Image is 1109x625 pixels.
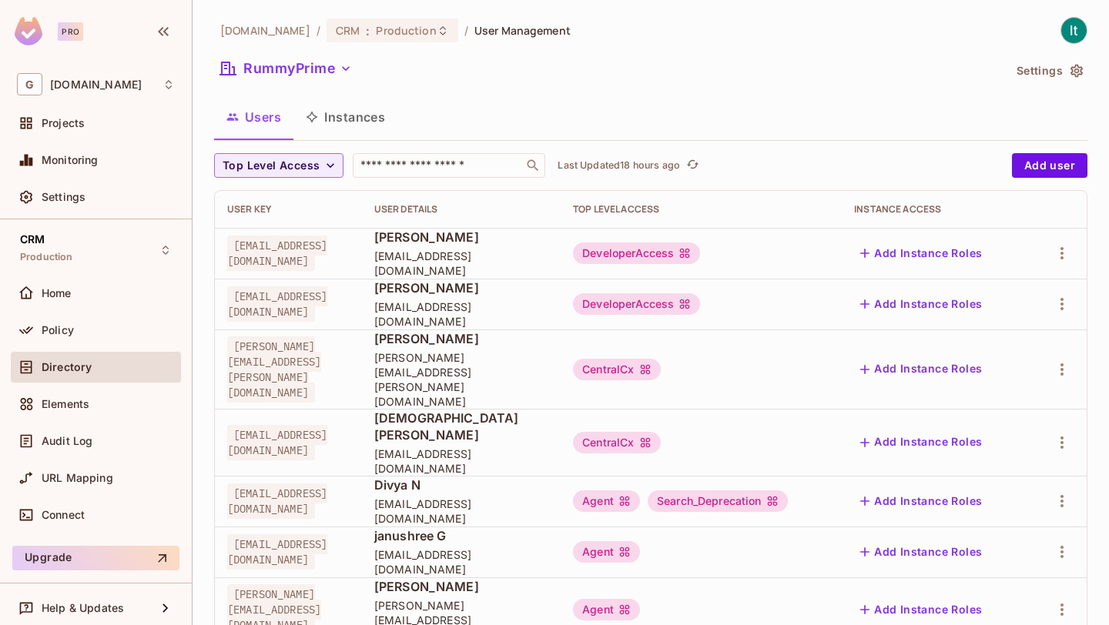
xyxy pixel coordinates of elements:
[374,409,548,443] span: [DEMOGRAPHIC_DATA][PERSON_NAME]
[58,22,83,41] div: Pro
[317,23,320,38] li: /
[854,241,988,266] button: Add Instance Roles
[854,292,988,316] button: Add Instance Roles
[854,430,988,455] button: Add Instance Roles
[374,203,548,216] div: User Details
[42,191,85,203] span: Settings
[227,483,327,519] span: [EMAIL_ADDRESS][DOMAIN_NAME]
[374,527,548,544] span: janushree G
[1061,18,1087,43] img: IT Tools
[573,203,829,216] div: Top Level Access
[227,286,327,322] span: [EMAIL_ADDRESS][DOMAIN_NAME]
[17,73,42,95] span: G
[374,299,548,329] span: [EMAIL_ADDRESS][DOMAIN_NAME]
[20,251,73,263] span: Production
[854,357,988,382] button: Add Instance Roles
[374,279,548,296] span: [PERSON_NAME]
[1010,58,1087,83] button: Settings
[573,359,660,380] div: CentralCx
[42,472,113,484] span: URL Mapping
[374,476,548,493] span: Divya N
[854,540,988,564] button: Add Instance Roles
[214,153,343,178] button: Top Level Access
[12,546,179,570] button: Upgrade
[573,293,700,315] div: DeveloperAccess
[374,229,548,246] span: [PERSON_NAME]
[376,23,436,38] span: Production
[683,156,702,175] button: refresh
[573,541,640,563] div: Agent
[42,154,99,166] span: Monitoring
[648,490,788,512] div: Search_Deprecation
[573,490,640,512] div: Agent
[374,547,548,577] span: [EMAIL_ADDRESS][DOMAIN_NAME]
[214,98,293,136] button: Users
[42,435,92,447] span: Audit Log
[573,242,700,264] div: DeveloperAccess
[374,446,548,476] span: [EMAIL_ADDRESS][DOMAIN_NAME]
[680,156,702,175] span: Click to refresh data
[686,158,699,173] span: refresh
[227,425,327,460] span: [EMAIL_ADDRESS][DOMAIN_NAME]
[474,23,571,38] span: User Management
[854,203,1016,216] div: Instance Access
[854,489,988,513] button: Add Instance Roles
[42,287,72,299] span: Home
[464,23,468,38] li: /
[20,233,45,246] span: CRM
[15,17,42,45] img: SReyMgAAAABJRU5ErkJggg==
[374,330,548,347] span: [PERSON_NAME]
[42,398,89,410] span: Elements
[374,496,548,526] span: [EMAIL_ADDRESS][DOMAIN_NAME]
[50,79,142,91] span: Workspace: gameskraft.com
[42,602,124,614] span: Help & Updates
[374,578,548,595] span: [PERSON_NAME]
[374,350,548,409] span: [PERSON_NAME][EMAIL_ADDRESS][PERSON_NAME][DOMAIN_NAME]
[1012,153,1087,178] button: Add user
[223,156,320,175] span: Top Level Access
[374,249,548,278] span: [EMAIL_ADDRESS][DOMAIN_NAME]
[365,25,370,37] span: :
[227,336,321,403] span: [PERSON_NAME][EMAIL_ADDRESS][PERSON_NAME][DOMAIN_NAME]
[214,56,358,81] button: RummyPrime
[558,159,680,172] p: Last Updated 18 hours ago
[220,23,310,38] span: the active workspace
[42,324,74,336] span: Policy
[227,534,327,570] span: [EMAIL_ADDRESS][DOMAIN_NAME]
[854,597,988,622] button: Add Instance Roles
[293,98,397,136] button: Instances
[336,23,360,38] span: CRM
[42,509,85,521] span: Connect
[227,203,350,216] div: User Key
[42,361,92,373] span: Directory
[42,117,85,129] span: Projects
[573,432,660,453] div: CentralCx
[573,599,640,620] div: Agent
[227,236,327,271] span: [EMAIL_ADDRESS][DOMAIN_NAME]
